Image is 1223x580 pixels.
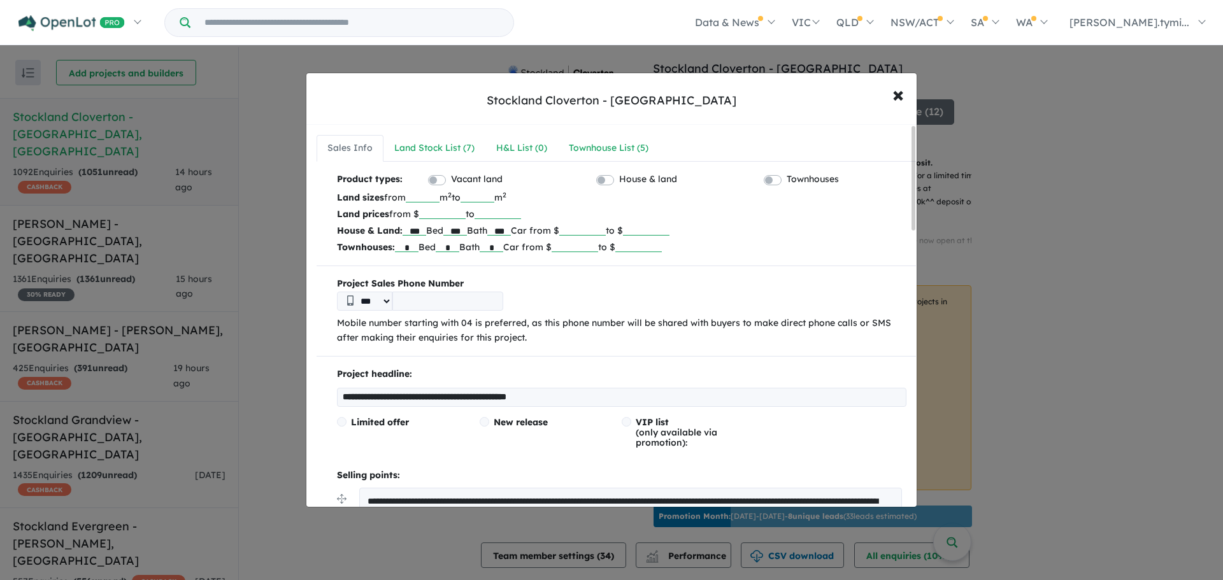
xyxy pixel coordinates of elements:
[636,416,669,428] span: VIP list
[337,208,389,220] b: Land prices
[1069,16,1189,29] span: [PERSON_NAME].tymi...
[193,9,511,36] input: Try estate name, suburb, builder or developer
[18,15,125,31] img: Openlot PRO Logo White
[787,172,839,187] label: Townhouses
[494,416,548,428] span: New release
[448,190,452,199] sup: 2
[892,80,904,108] span: ×
[347,295,354,306] img: Phone icon
[569,141,648,156] div: Townhouse List ( 5 )
[337,367,906,382] p: Project headline:
[337,206,906,222] p: from $ to
[337,494,347,504] img: drag.svg
[394,141,475,156] div: Land Stock List ( 7 )
[351,416,409,428] span: Limited offer
[337,316,906,346] p: Mobile number starting with 04 is preferred, as this phone number will be shared with buyers to m...
[619,172,677,187] label: House & land
[337,189,906,206] p: from m to m
[337,225,403,236] b: House & Land:
[337,172,403,189] b: Product types:
[636,416,717,448] span: (only available via promotion):
[337,222,906,239] p: Bed Bath Car from $ to $
[337,241,395,253] b: Townhouses:
[451,172,503,187] label: Vacant land
[337,276,906,292] b: Project Sales Phone Number
[487,92,736,109] div: Stockland Cloverton - [GEOGRAPHIC_DATA]
[337,192,384,203] b: Land sizes
[327,141,373,156] div: Sales Info
[337,468,906,483] p: Selling points:
[503,190,506,199] sup: 2
[496,141,547,156] div: H&L List ( 0 )
[337,239,906,255] p: Bed Bath Car from $ to $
